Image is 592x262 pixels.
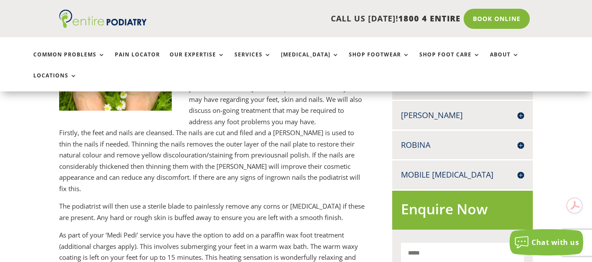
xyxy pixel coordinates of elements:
p: During your ‘Medi Pedi’ service the podiatrist will assess your feet and talk to you about partic... [189,72,366,128]
a: Entire Podiatry [59,21,147,30]
a: Shop Foot Care [419,52,480,70]
span: 1800 4 ENTIRE [398,13,461,24]
a: Our Expertise [170,52,225,70]
span: Chat with us [532,238,579,247]
a: Locations [33,73,77,91]
h4: Robina [401,140,524,150]
a: Shop Footwear [349,52,410,70]
p: The podiatrist will then use a sterile blade to painlessly remove any corns or [MEDICAL_DATA] if ... [59,201,366,230]
keyword: nail polish [277,150,308,159]
a: [MEDICAL_DATA] [281,52,339,70]
p: CALL US [DATE]! [167,13,461,24]
a: Services [234,52,271,70]
a: Pain Locator [115,52,160,70]
a: Common Problems [33,52,105,70]
button: Chat with us [510,229,583,255]
p: Firstly, the feet and nails are cleansed. The nails are cut and filed and a [PERSON_NAME] is used... [59,127,366,201]
a: Book Online [464,9,530,29]
h4: Mobile [MEDICAL_DATA] [401,169,524,180]
img: logo (1) [59,10,147,28]
a: About [490,52,519,70]
h2: Enquire Now [401,199,524,224]
h4: [PERSON_NAME] [401,110,524,121]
